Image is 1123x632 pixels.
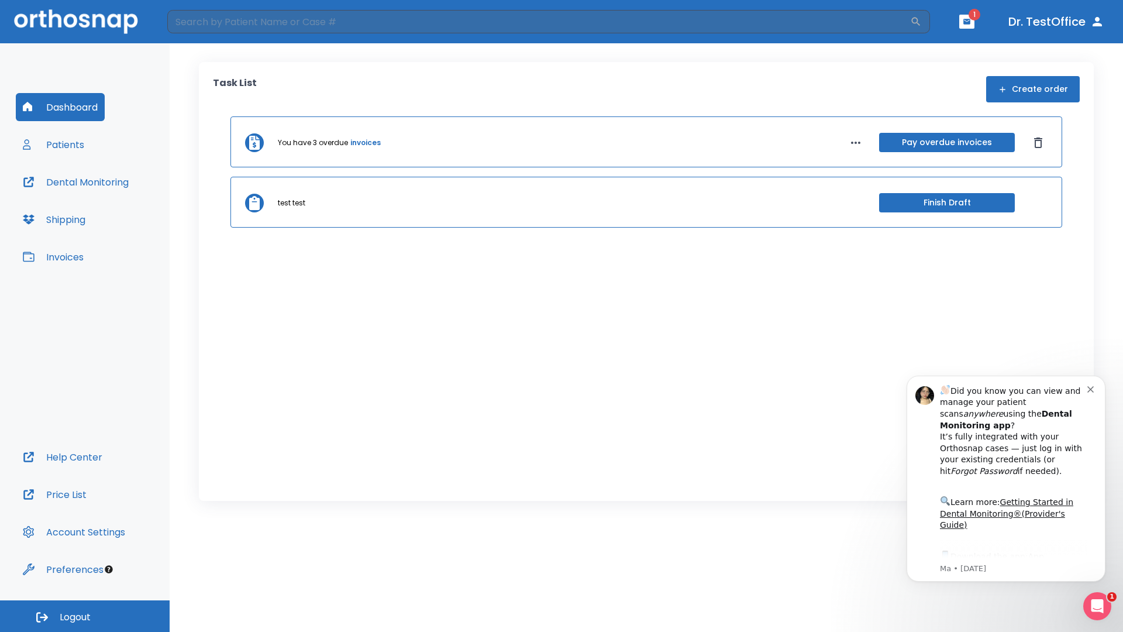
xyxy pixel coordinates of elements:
[167,10,910,33] input: Search by Patient Name or Case #
[60,611,91,624] span: Logout
[879,133,1015,152] button: Pay overdue invoices
[16,205,92,233] button: Shipping
[16,168,136,196] button: Dental Monitoring
[16,443,109,471] button: Help Center
[16,480,94,509] button: Price List
[16,130,91,159] button: Patients
[16,243,91,271] button: Invoices
[1029,133,1048,152] button: Dismiss
[278,198,305,208] p: test test
[879,193,1015,212] button: Finish Draft
[198,25,208,35] button: Dismiss notification
[1107,592,1117,602] span: 1
[16,555,111,583] button: Preferences
[1004,11,1109,32] button: Dr. TestOffice
[350,138,381,148] a: invoices
[986,76,1080,102] button: Create order
[51,194,155,215] a: App Store
[16,518,132,546] button: Account Settings
[104,564,114,575] div: Tooltip anchor
[278,138,348,148] p: You have 3 overdue
[889,358,1123,600] iframe: Intercom notifications message
[51,205,198,216] p: Message from Ma, sent 2w ago
[16,93,105,121] button: Dashboard
[14,9,138,33] img: Orthosnap
[213,76,257,102] p: Task List
[51,191,198,250] div: Download the app: | ​ Let us know if you need help getting started!
[1083,592,1111,620] iframe: Intercom live chat
[969,9,980,20] span: 1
